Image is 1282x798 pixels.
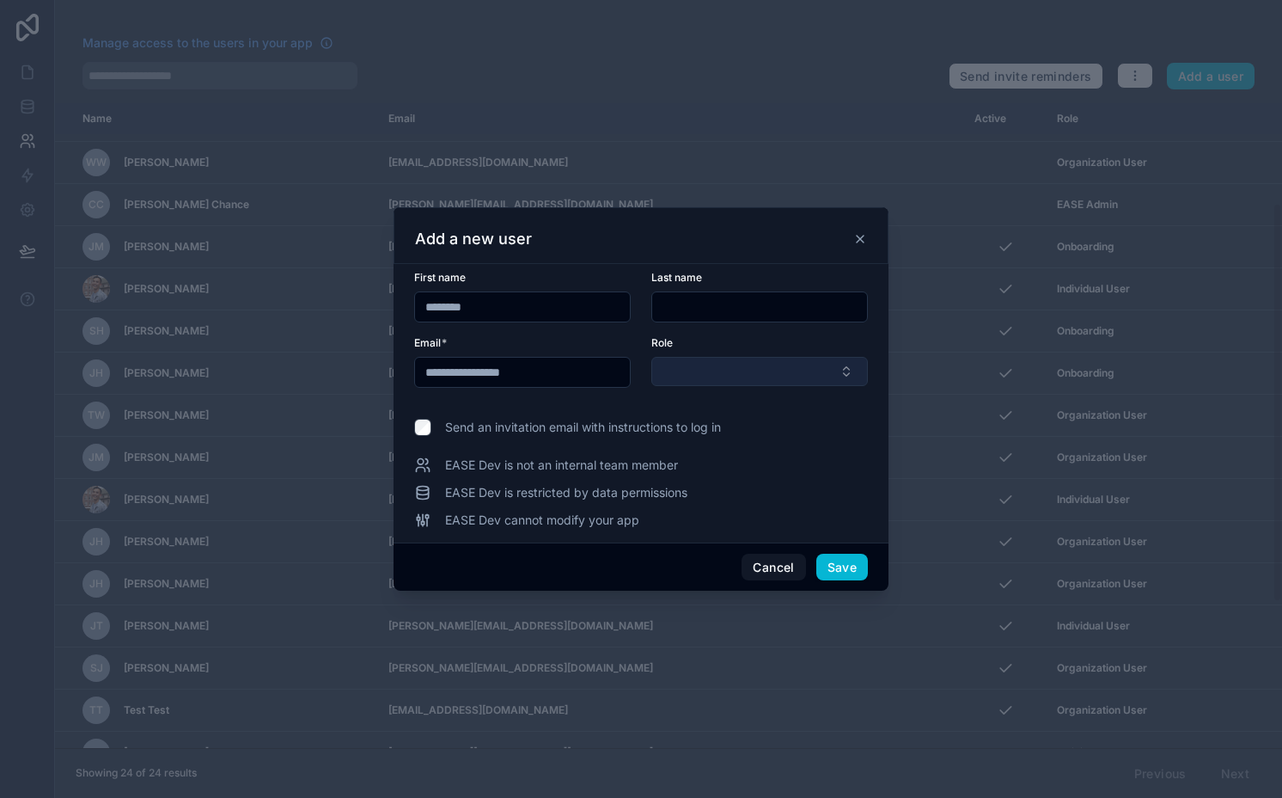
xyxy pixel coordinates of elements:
[415,229,532,249] h3: Add a new user
[651,357,868,386] button: Select Button
[445,512,639,529] span: EASE Dev cannot modify your app
[445,457,678,474] span: EASE Dev is not an internal team member
[816,554,868,581] button: Save
[742,554,805,581] button: Cancel
[445,484,687,501] span: EASE Dev is restricted by data permissions
[445,419,721,436] span: Send an invitation email with instructions to log in
[414,336,441,349] span: Email
[414,271,466,284] span: First name
[651,271,702,284] span: Last name
[414,419,431,436] input: Send an invitation email with instructions to log in
[651,336,673,349] span: Role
